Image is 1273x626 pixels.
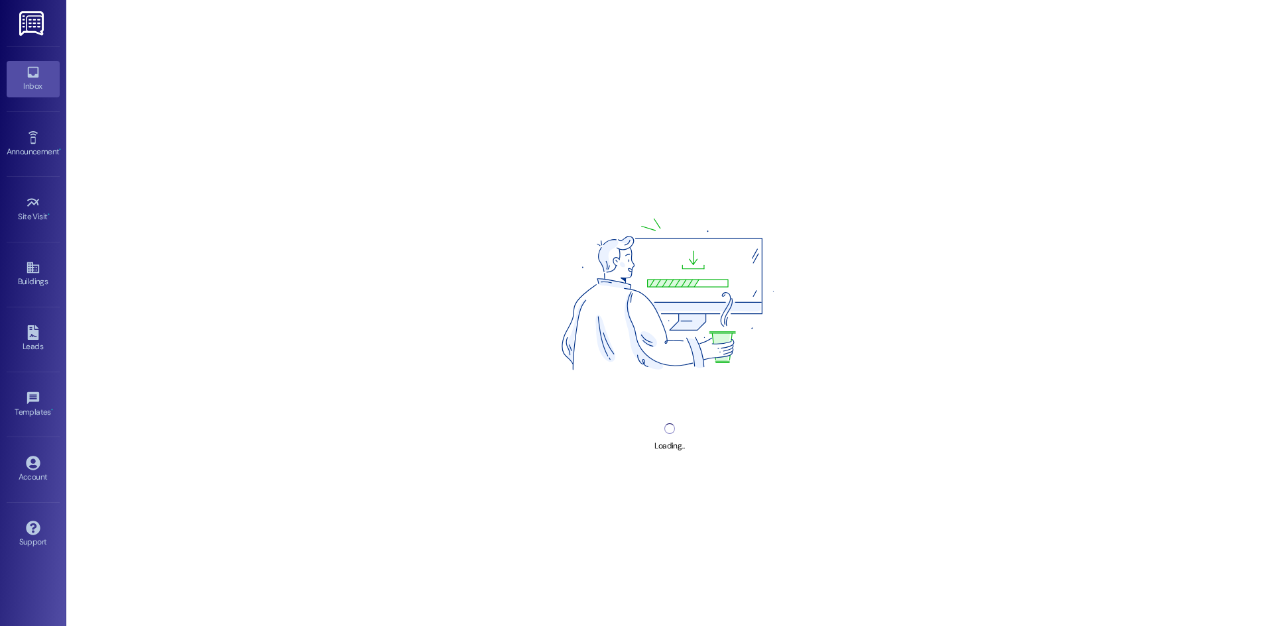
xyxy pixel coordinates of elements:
a: Leads [7,321,60,357]
a: Account [7,452,60,488]
img: ResiDesk Logo [19,11,46,36]
span: • [48,210,50,219]
a: Support [7,517,60,552]
div: Loading... [654,439,684,453]
a: Buildings [7,256,60,292]
span: • [59,145,61,154]
a: Templates • [7,387,60,423]
a: Site Visit • [7,191,60,227]
a: Inbox [7,61,60,97]
span: • [51,405,53,415]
